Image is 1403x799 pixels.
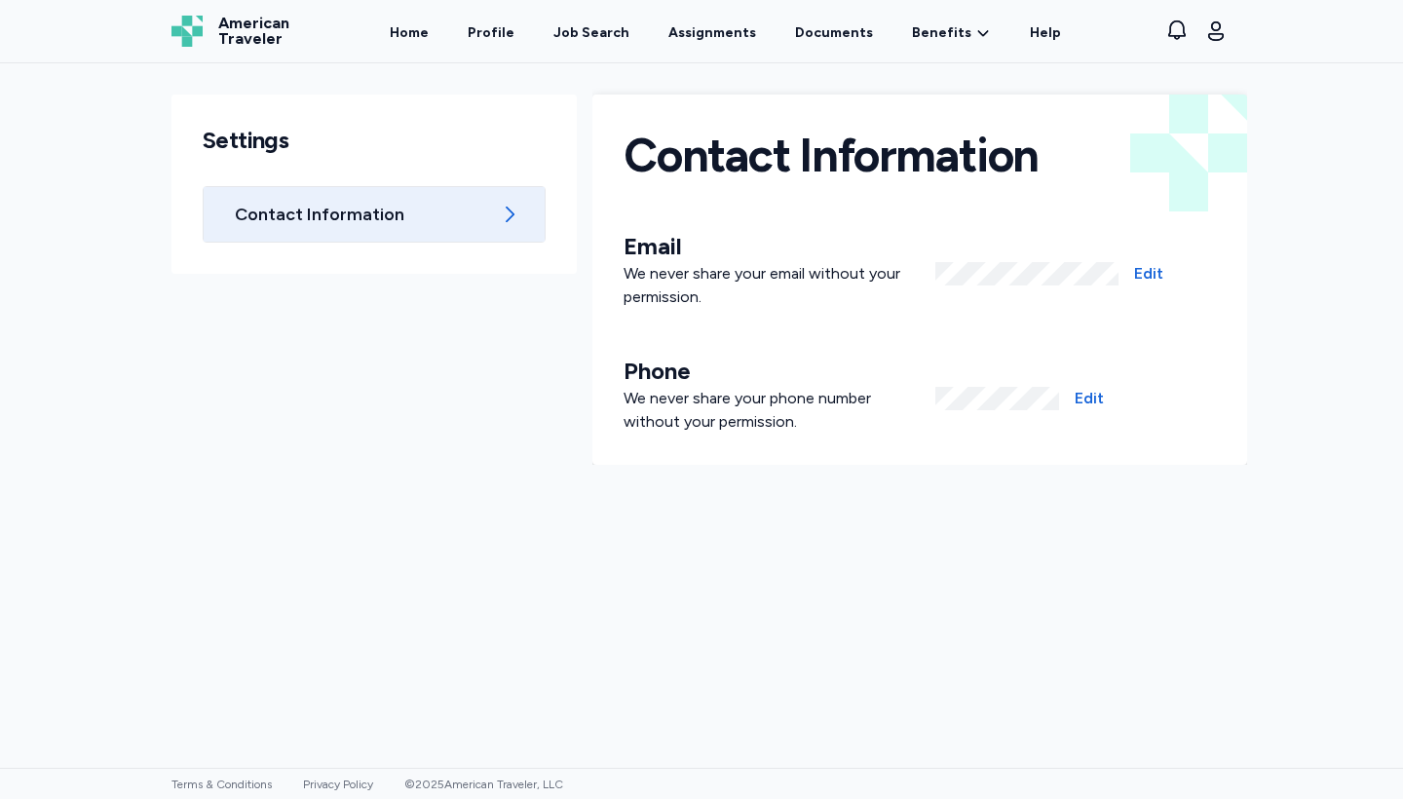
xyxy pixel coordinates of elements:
a: Terms & Conditions [171,778,272,791]
div: Email [624,231,904,262]
a: Privacy Policy [303,778,373,791]
a: Benefits [912,23,991,43]
span: Contact Information [235,203,490,226]
span: © 2025 American Traveler, LLC [404,778,563,791]
div: Job Search [553,23,629,43]
img: Logo [171,16,203,47]
span: American Traveler [218,16,289,47]
h1: Settings [203,126,546,155]
button: Edit [1134,262,1163,285]
h1: Contact Information [624,126,1216,184]
div: Phone [624,356,904,387]
button: Edit [1075,387,1104,410]
div: We never share your phone number without your permission. [624,387,904,434]
span: Benefits [912,23,971,43]
div: We never share your email without your permission. [624,262,904,309]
